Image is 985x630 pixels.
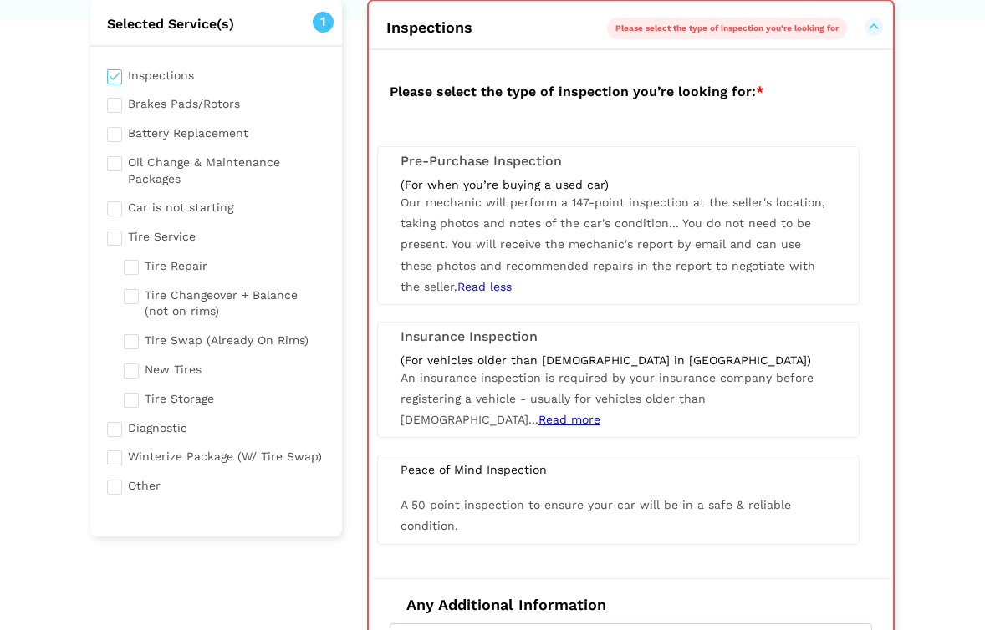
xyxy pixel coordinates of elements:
[385,18,876,38] button: Inspections Please select the type of inspection you're looking for
[457,280,512,293] span: Read less
[90,16,342,33] h2: Selected Service(s)
[401,353,836,368] div: (For vehicles older than [DEMOGRAPHIC_DATA] in [GEOGRAPHIC_DATA])
[388,462,849,477] div: Peace of Mind Inspection
[538,413,600,426] span: Read more
[401,216,815,293] span: You do not need to be present. You will receive the mechanic's report by email and can use these ...
[390,596,872,614] h4: Any Additional Information
[401,196,825,293] span: Our mechanic will perform a 147-point inspection at the seller's location, taking photos and note...
[373,67,889,113] h2: Please select the type of inspection you’re looking for:
[401,498,791,532] span: A 50 point inspection to ensure your car will be in a safe & reliable condition.
[401,371,814,426] span: An insurance inspection is required by your insurance company before registering a vehicle - usua...
[615,23,839,33] span: Please select the type of inspection you're looking for
[401,329,836,344] h3: Insurance Inspection
[401,154,836,169] h3: Pre-Purchase Inspection
[401,177,836,192] div: (For when you’re buying a used car)
[313,12,334,33] span: 1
